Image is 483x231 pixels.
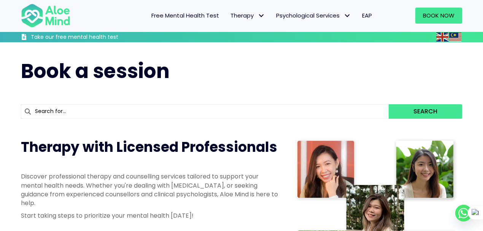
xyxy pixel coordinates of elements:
[21,172,280,207] p: Discover professional therapy and counselling services tailored to support your mental health nee...
[21,57,170,85] span: Book a session
[256,10,267,21] span: Therapy: submenu
[230,11,265,19] span: Therapy
[21,104,389,119] input: Search for...
[415,8,462,24] a: Book Now
[21,33,159,42] a: Take our free mental health test
[21,137,277,157] span: Therapy with Licensed Professionals
[449,32,462,41] a: Malay
[31,33,159,41] h3: Take our free mental health test
[21,211,280,220] p: Start taking steps to prioritize your mental health [DATE]!
[21,3,70,28] img: Aloe mind Logo
[436,32,448,41] img: en
[276,11,351,19] span: Psychological Services
[146,8,225,24] a: Free Mental Health Test
[356,8,378,24] a: EAP
[80,8,378,24] nav: Menu
[449,32,461,41] img: ms
[362,11,372,19] span: EAP
[455,205,472,221] a: Whatsapp
[151,11,219,19] span: Free Mental Health Test
[225,8,270,24] a: TherapyTherapy: submenu
[423,11,454,19] span: Book Now
[389,104,462,119] button: Search
[342,10,353,21] span: Psychological Services: submenu
[436,32,449,41] a: English
[270,8,356,24] a: Psychological ServicesPsychological Services: submenu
